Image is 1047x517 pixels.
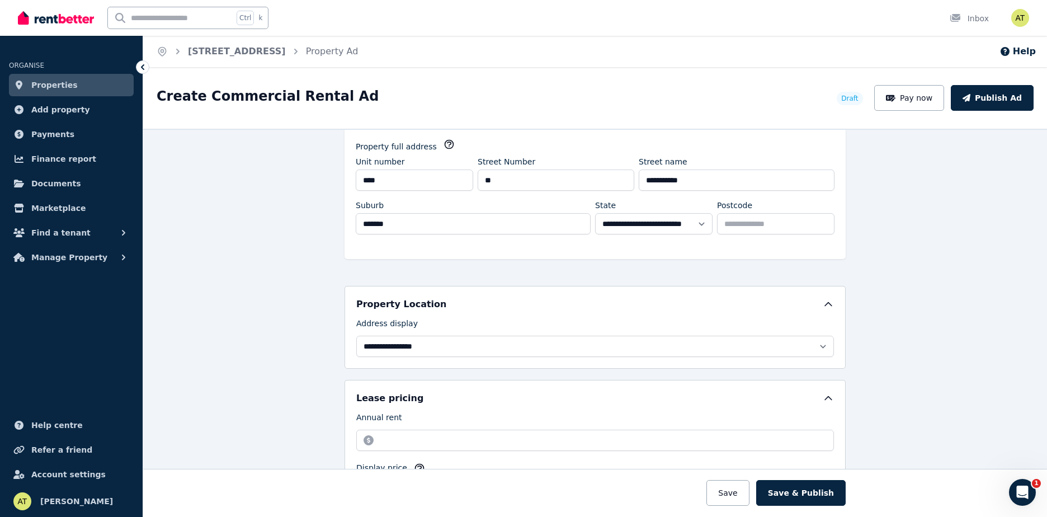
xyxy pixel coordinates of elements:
a: Documents [9,172,134,195]
span: Documents [31,177,81,190]
span: Ctrl [237,11,254,25]
label: Display price [356,462,407,478]
iframe: Intercom live chat [1009,479,1036,506]
img: Arlia Tillock [1011,9,1029,27]
label: Street Number [478,156,535,167]
h5: Lease pricing [356,392,423,405]
a: Finance report [9,148,134,170]
span: k [258,13,262,22]
div: Inbox [950,13,989,24]
button: Find a tenant [9,222,134,244]
h5: Property Location [356,298,446,311]
span: Payments [31,128,74,141]
span: Marketplace [31,201,86,215]
img: Arlia Tillock [13,492,31,510]
button: Save [706,480,749,506]
label: Unit number [356,156,405,167]
a: Marketplace [9,197,134,219]
span: [PERSON_NAME] [40,495,113,508]
span: Add property [31,103,90,116]
span: ORGANISE [9,62,44,69]
button: Help [999,45,1036,58]
label: Postcode [717,200,752,211]
a: Payments [9,123,134,145]
img: RentBetter [18,10,94,26]
a: Add property [9,98,134,121]
a: Property Ad [306,46,359,57]
nav: Breadcrumb [143,36,371,67]
label: State [595,200,616,211]
span: Help centre [31,419,83,432]
a: Help centre [9,414,134,436]
h1: Create Commercial Rental Ad [157,87,379,105]
a: [STREET_ADDRESS] [188,46,286,57]
a: Properties [9,74,134,96]
span: Account settings [31,468,106,481]
label: Property full address [356,141,437,152]
a: Account settings [9,463,134,486]
label: Suburb [356,200,384,211]
span: 1 [1032,479,1041,488]
span: Refer a friend [31,443,92,457]
button: Manage Property [9,246,134,269]
span: Finance report [31,152,96,166]
button: Pay now [874,85,945,111]
label: Street name [639,156,687,167]
span: Manage Property [31,251,107,264]
span: Draft [841,94,858,103]
button: Publish Ad [951,85,1034,111]
span: Find a tenant [31,226,91,239]
button: Save & Publish [756,480,846,506]
span: Properties [31,78,78,92]
label: Annual rent [356,412,402,427]
a: Refer a friend [9,439,134,461]
label: Address display [356,318,418,333]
